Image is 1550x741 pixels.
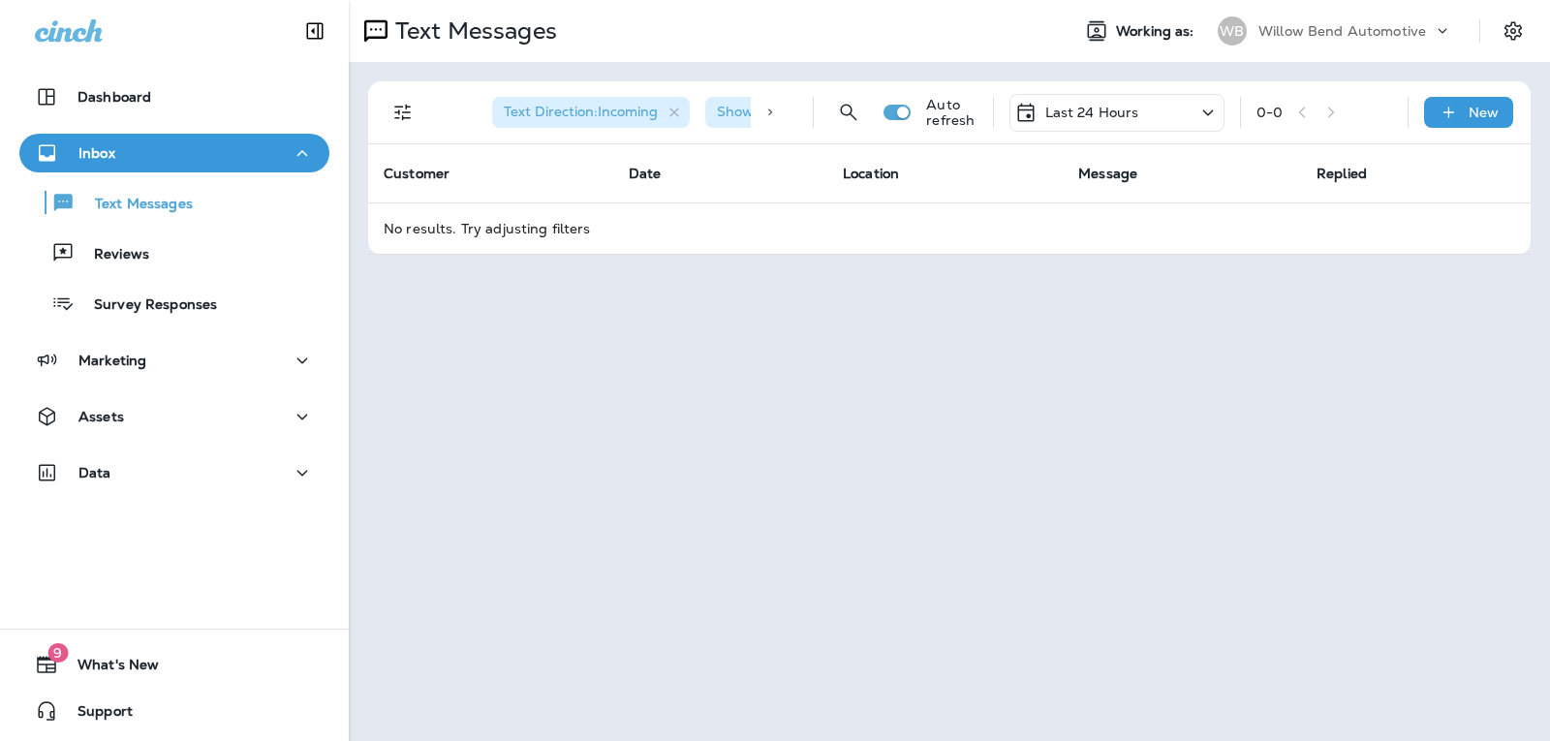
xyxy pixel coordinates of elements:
[19,397,329,436] button: Assets
[1116,23,1198,40] span: Working as:
[1218,16,1247,46] div: WB
[19,453,329,492] button: Data
[75,246,149,264] p: Reviews
[717,103,950,120] span: Show Start/Stop/Unsubscribe : true
[1496,14,1531,48] button: Settings
[1256,105,1283,120] div: 0 - 0
[19,645,329,684] button: 9What's New
[76,196,193,214] p: Text Messages
[78,409,124,424] p: Assets
[19,692,329,730] button: Support
[19,134,329,172] button: Inbox
[1317,165,1367,182] span: Replied
[1258,23,1426,39] p: Willow Bend Automotive
[19,182,329,223] button: Text Messages
[58,703,133,726] span: Support
[77,89,151,105] p: Dashboard
[78,145,115,161] p: Inbox
[78,353,146,368] p: Marketing
[78,465,111,480] p: Data
[829,93,868,132] button: Search Messages
[1045,105,1139,120] p: Last 24 Hours
[492,97,690,128] div: Text Direction:Incoming
[47,643,68,663] span: 9
[629,165,662,182] span: Date
[705,97,982,128] div: Show Start/Stop/Unsubscribe:true
[75,296,217,315] p: Survey Responses
[288,12,342,50] button: Collapse Sidebar
[19,341,329,380] button: Marketing
[384,93,422,132] button: Filters
[387,16,557,46] p: Text Messages
[1078,165,1137,182] span: Message
[368,202,1531,254] td: No results. Try adjusting filters
[58,657,159,680] span: What's New
[1469,105,1499,120] p: New
[19,77,329,116] button: Dashboard
[19,232,329,273] button: Reviews
[504,103,658,120] span: Text Direction : Incoming
[926,97,976,128] p: Auto refresh
[384,165,449,182] span: Customer
[843,165,899,182] span: Location
[19,283,329,324] button: Survey Responses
